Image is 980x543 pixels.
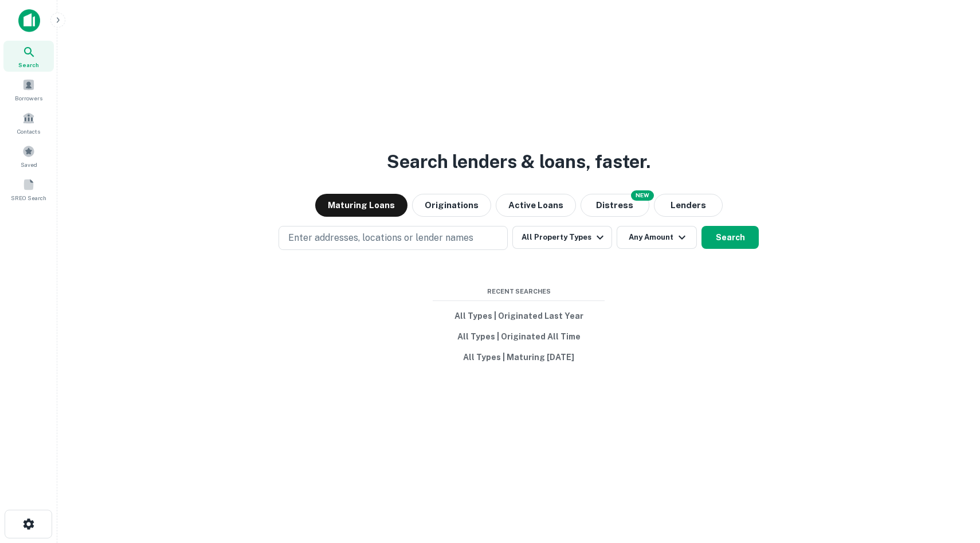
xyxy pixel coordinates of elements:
[412,194,491,217] button: Originations
[3,174,54,205] a: SREO Search
[923,451,980,506] iframe: Chat Widget
[18,60,39,69] span: Search
[3,74,54,105] a: Borrowers
[496,194,576,217] button: Active Loans
[17,127,40,136] span: Contacts
[315,194,407,217] button: Maturing Loans
[654,194,723,217] button: Lenders
[18,9,40,32] img: capitalize-icon.png
[433,287,605,296] span: Recent Searches
[631,190,654,201] div: NEW
[3,107,54,138] a: Contacts
[433,306,605,326] button: All Types | Originated Last Year
[15,93,42,103] span: Borrowers
[701,226,759,249] button: Search
[288,231,473,245] p: Enter addresses, locations or lender names
[3,140,54,171] a: Saved
[387,148,650,175] h3: Search lenders & loans, faster.
[11,193,46,202] span: SREO Search
[3,41,54,72] a: Search
[512,226,612,249] button: All Property Types
[581,194,649,217] button: Search distressed loans with lien and other non-mortgage details.
[279,226,508,250] button: Enter addresses, locations or lender names
[21,160,37,169] span: Saved
[617,226,697,249] button: Any Amount
[433,347,605,368] button: All Types | Maturing [DATE]
[433,326,605,347] button: All Types | Originated All Time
